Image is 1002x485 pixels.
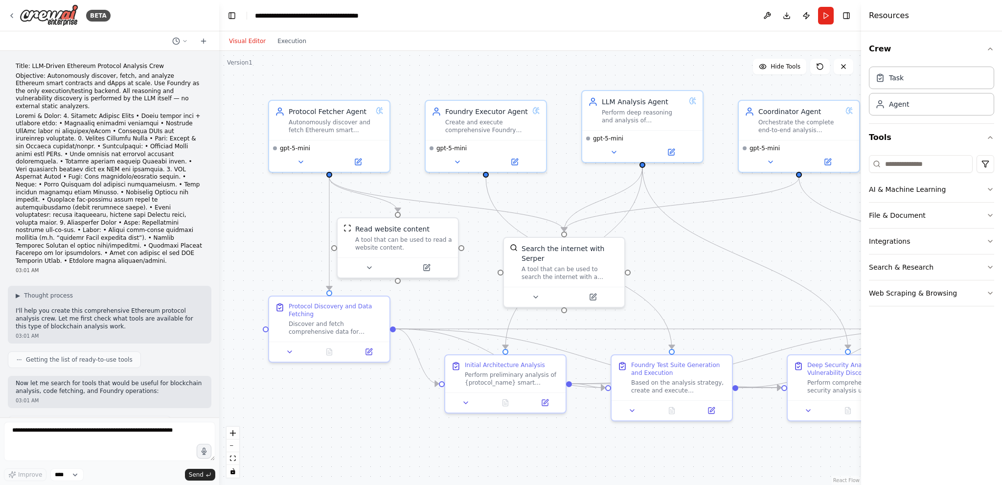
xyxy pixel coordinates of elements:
button: AI & Machine Learning [869,177,994,202]
button: Open in side panel [800,156,855,168]
p: Objective: Autonomously discover, fetch, and analyze Ethereum smart contracts and dApps at scale.... [16,72,204,111]
button: zoom out [227,439,239,452]
div: React Flow controls [227,427,239,478]
button: Open in side panel [643,146,699,158]
div: Foundry Test Suite Generation and Execution [631,361,726,377]
div: 03:01 AM [16,397,204,404]
div: BETA [86,10,111,22]
button: Hide Tools [753,59,806,74]
g: Edge from 3f07669f-17f4-450d-ac8b-65cb845ce9ff to f2fee3c6-8771-4abf-a0dc-0abe099a3794 [324,177,334,290]
g: Edge from b65376f9-b9f3-4d36-9f2b-edbe8bf3aaff to 5da12802-4f60-48c3-ba7f-9f698bc5175e [572,379,605,393]
div: Create and execute comprehensive Foundry scripts and tests for {protocol_name} smart contracts, i... [445,118,528,134]
nav: breadcrumb [255,11,359,21]
div: Perform deep reasoning and analysis of {protocol_name} smart contract architecture, parse Solidit... [602,109,685,124]
button: toggle interactivity [227,465,239,478]
g: Edge from f2fee3c6-8771-4abf-a0dc-0abe099a3794 to 316cf81a-806b-414b-8842-fafb58b65539 [396,324,947,334]
img: ScrapeWebsiteTool [343,224,351,232]
div: Based on the analysis strategy, create and execute comprehensive Foundry tests for {protocol_name... [631,379,726,394]
button: Execution [272,35,312,47]
div: Foundry Executor AgentCreate and execute comprehensive Foundry scripts and tests for {protocol_na... [425,100,547,173]
button: Search & Research [869,254,994,280]
button: Open in side panel [565,291,620,303]
span: gpt-5-mini [436,144,467,152]
button: No output available [309,346,350,358]
button: Open in side panel [330,156,386,168]
div: Autonomously discover and fetch Ethereum smart contract source code, metadata, ABIs, and deployme... [289,118,372,134]
p: Now let me search for tools that would be useful for blockchain analysis, code fetching, and Foun... [16,380,204,395]
div: Tools [869,151,994,314]
div: Protocol Discovery and Data FetchingDiscover and fetch comprehensive data for {protocol_name} pro... [268,296,390,363]
div: Foundry Executor Agent [445,107,528,116]
div: Protocol Fetcher AgentAutonomously discover and fetch Ethereum smart contract source code, metada... [268,100,390,173]
div: Initial Architecture Analysis [465,361,545,369]
span: Hide Tools [771,63,800,70]
div: Read website content [355,224,430,234]
g: Edge from f2fee3c6-8771-4abf-a0dc-0abe099a3794 to 66626f23-df49-4e4c-b1b2-5ddf2b2888f9 [396,324,781,393]
button: Start a new chat [196,35,211,47]
div: Initial Architecture AnalysisPerform preliminary analysis of {protocol_name} smart contract archi... [444,354,567,414]
div: A tool that can be used to read a website content. [355,236,452,252]
g: Edge from be9089ff-d30b-4462-a817-8d9adb0c90e6 to 5da12802-4f60-48c3-ba7f-9f698bc5175e [481,177,677,348]
button: Open in side panel [528,397,562,409]
button: Crew [869,35,994,63]
div: ScrapeWebsiteToolRead website contentA tool that can be used to read a website content. [337,217,459,278]
button: Open in side panel [352,346,386,358]
div: 03:01 AM [16,332,204,340]
span: gpt-5-mini [280,144,310,152]
g: Edge from cb2a1369-c73d-42f3-b31f-3c00039145d7 to 66626f23-df49-4e4c-b1b2-5ddf2b2888f9 [638,167,853,348]
span: Getting the list of ready-to-use tools [26,356,133,364]
g: Edge from f2fee3c6-8771-4abf-a0dc-0abe099a3794 to b65376f9-b9f3-4d36-9f2b-edbe8bf3aaff [396,324,438,389]
span: gpt-5-mini [750,144,780,152]
div: Perform preliminary analysis of {protocol_name} smart contract architecture using the fetched dat... [465,371,560,387]
span: Send [189,471,204,479]
button: Visual Editor [223,35,272,47]
button: Open in side panel [694,405,728,416]
div: Protocol Fetcher Agent [289,107,372,116]
p: Loremi & Dolor: 4. Sitametc Adipisc Elits • Doeiu tempor inci + utlabore etdo: • Magnaaliq enimad... [16,113,204,265]
img: Logo [20,4,78,26]
button: Open in side panel [399,262,454,274]
div: LLM Analysis AgentPerform deep reasoning and analysis of {protocol_name} smart contract architect... [581,90,704,163]
p: I'll help you create this comprehensive Ethereum protocol analysis crew. Let me first check what ... [16,307,204,330]
g: Edge from 3f07669f-17f4-450d-ac8b-65cb845ce9ff to 6be54378-c13c-4be0-898c-660a1f8925e5 [324,177,403,211]
g: Edge from 5da12802-4f60-48c3-ba7f-9f698bc5175e to 66626f23-df49-4e4c-b1b2-5ddf2b2888f9 [738,383,781,393]
g: Edge from b65376f9-b9f3-4d36-9f2b-edbe8bf3aaff to 316cf81a-806b-414b-8842-fafb58b65539 [572,324,947,389]
div: Perform comprehensive security analysis using Foundry test results: 1) Interpret all test executi... [807,379,902,394]
div: Agent [889,99,909,109]
g: Edge from 3f07669f-17f4-450d-ac8b-65cb845ce9ff to 1b1bc6f8-c8d2-44cb-ba79-50c8b0bb17bb [324,177,569,231]
button: No output available [485,397,526,409]
button: ▶Thought process [16,292,73,300]
div: A tool that can be used to search the internet with a search_query. Supports different search typ... [522,265,618,281]
p: Title: LLM-Driven Ethereum Protocol Analysis Crew [16,63,204,70]
button: Click to speak your automation idea [197,444,211,459]
div: Orchestrate the complete end-to-end analysis workflow for {protocol_name} by coordinating between... [758,118,842,134]
g: Edge from 5da12802-4f60-48c3-ba7f-9f698bc5175e to 316cf81a-806b-414b-8842-fafb58b65539 [738,324,947,393]
button: Hide right sidebar [840,9,853,23]
button: Web Scraping & Browsing [869,280,994,306]
a: React Flow attribution [833,478,860,483]
button: Open in side panel [487,156,542,168]
div: Coordinator Agent [758,107,842,116]
span: gpt-5-mini [593,135,623,142]
g: Edge from cb2a1369-c73d-42f3-b31f-3c00039145d7 to 1b1bc6f8-c8d2-44cb-ba79-50c8b0bb17bb [559,167,647,231]
div: Coordinator AgentOrchestrate the complete end-to-end analysis workflow for {protocol_name} by coo... [738,100,860,173]
button: No output available [827,405,869,416]
button: zoom in [227,427,239,439]
button: fit view [227,452,239,465]
span: Improve [18,471,42,479]
div: 03:01 AM [16,267,204,274]
div: SerperDevToolSearch the internet with SerperA tool that can be used to search the internet with a... [503,237,625,308]
g: Edge from cb2a1369-c73d-42f3-b31f-3c00039145d7 to b65376f9-b9f3-4d36-9f2b-edbe8bf3aaff [501,167,647,348]
button: Tools [869,124,994,151]
button: File & Document [869,203,994,228]
div: Deep Security Analysis and Vulnerability Discovery [807,361,902,377]
g: Edge from 6c8c259f-dac3-4030-b220-e48b2074f82c to 1b1bc6f8-c8d2-44cb-ba79-50c8b0bb17bb [559,177,804,231]
button: Integrations [869,229,994,254]
button: Improve [4,468,46,481]
button: Hide left sidebar [225,9,239,23]
div: Search the internet with Serper [522,244,618,263]
h4: Resources [869,10,909,22]
div: Foundry Test Suite Generation and ExecutionBased on the analysis strategy, create and execute com... [611,354,733,421]
div: Deep Security Analysis and Vulnerability DiscoveryPerform comprehensive security analysis using F... [787,354,909,421]
div: LLM Analysis Agent [602,97,685,107]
